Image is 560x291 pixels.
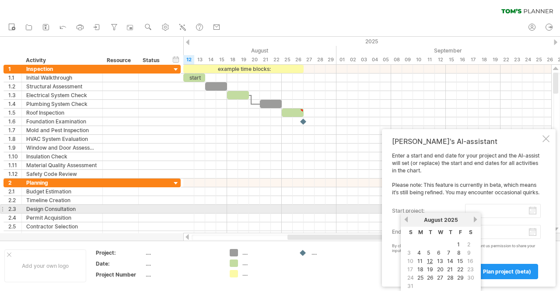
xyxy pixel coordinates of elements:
[466,257,476,265] td: this is a weekend day
[8,205,21,213] div: 2.3
[406,249,412,257] span: 3
[429,229,432,235] span: Tuesday
[26,117,98,126] div: Foundation Examination
[392,137,541,146] div: [PERSON_NAME]'s AI-assistant
[315,55,325,64] div: Thursday, 28 August 2025
[409,229,413,235] span: Sunday
[446,257,454,265] a: 14
[392,244,541,253] div: By clicking the 'plan project (beta)' button you grant us permission to share your input with for...
[26,144,98,152] div: Window and Door Assessment
[544,55,555,64] div: Friday, 26 September 2025
[242,249,290,256] div: ....
[183,74,205,82] div: start
[446,249,451,257] a: 7
[242,270,290,277] div: ....
[205,55,216,64] div: Thursday, 14 August 2025
[26,222,98,231] div: Contractor Selection
[511,55,522,64] div: Tuesday, 23 September 2025
[8,144,21,152] div: 1.9
[459,229,462,235] span: Friday
[26,74,98,82] div: Initial Walkthrough
[446,265,454,273] a: 21
[146,260,219,267] div: ....
[325,55,336,64] div: Friday, 29 August 2025
[392,152,541,279] div: Enter a start and end date for your project and the AI-assist will set (or replace) the start and...
[8,152,21,161] div: 1.10
[26,152,98,161] div: Insulation Check
[282,55,293,64] div: Monday, 25 August 2025
[8,170,21,178] div: 1.12
[436,265,444,273] a: 20
[8,179,21,187] div: 2
[406,266,415,273] td: this is a weekend day
[469,229,472,235] span: Saturday
[26,179,98,187] div: Planning
[8,109,21,117] div: 1.5
[8,82,21,91] div: 1.2
[466,249,476,256] td: this is a weekend day
[26,82,98,91] div: Structural Assessment
[449,229,452,235] span: Thursday
[8,126,21,134] div: 1.7
[426,265,434,273] a: 19
[466,241,476,248] td: this is a weekend day
[4,249,86,282] div: Add your own logo
[26,56,98,65] div: Activity
[183,55,194,64] div: Tuesday, 12 August 2025
[26,214,98,222] div: Permit Acquisition
[424,217,443,223] span: August
[436,257,444,265] a: 13
[406,282,414,290] span: 31
[424,55,435,64] div: Thursday, 11 September 2025
[479,55,490,64] div: Thursday, 18 September 2025
[444,217,458,223] span: 2025
[380,55,391,64] div: Friday, 5 September 2025
[107,56,133,65] div: Resource
[96,260,144,267] div: Date:
[438,229,443,235] span: Wednesday
[304,55,315,64] div: Wednesday, 27 August 2025
[416,265,424,273] a: 18
[26,170,98,178] div: Safety Code Review
[347,55,358,64] div: Tuesday, 2 September 2025
[26,100,98,108] div: Plumbing System Check
[146,249,219,256] div: ....
[406,265,414,273] span: 17
[456,240,461,249] a: 1
[466,240,471,249] span: 2
[249,55,260,64] div: Wednesday, 20 August 2025
[446,55,457,64] div: Monday, 15 September 2025
[446,273,455,282] a: 28
[216,55,227,64] div: Friday, 15 August 2025
[500,55,511,64] div: Monday, 22 September 2025
[406,257,415,265] td: this is a weekend day
[238,55,249,64] div: Tuesday, 19 August 2025
[8,117,21,126] div: 1.6
[413,55,424,64] div: Wednesday, 10 September 2025
[402,55,413,64] div: Tuesday, 9 September 2025
[8,65,21,73] div: 1
[406,273,415,282] span: 24
[26,187,98,196] div: Budget Estimation
[457,55,468,64] div: Tuesday, 16 September 2025
[194,55,205,64] div: Wednesday, 13 August 2025
[476,264,538,279] a: plan project (beta)
[8,187,21,196] div: 2.1
[472,216,479,223] a: next
[406,274,415,281] td: this is a weekend day
[26,126,98,134] div: Mold and Pest Inspection
[416,257,423,265] a: 11
[533,55,544,64] div: Thursday, 25 September 2025
[96,249,144,256] div: Project:
[26,91,98,99] div: Electrical System Check
[456,265,464,273] a: 22
[416,249,422,257] a: 4
[406,257,414,265] span: 10
[227,55,238,64] div: Monday, 18 August 2025
[522,55,533,64] div: Wednesday, 24 September 2025
[8,231,21,239] div: 2.6
[466,265,475,273] span: 23
[391,55,402,64] div: Monday, 8 September 2025
[418,229,423,235] span: Monday
[8,135,21,143] div: 1.8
